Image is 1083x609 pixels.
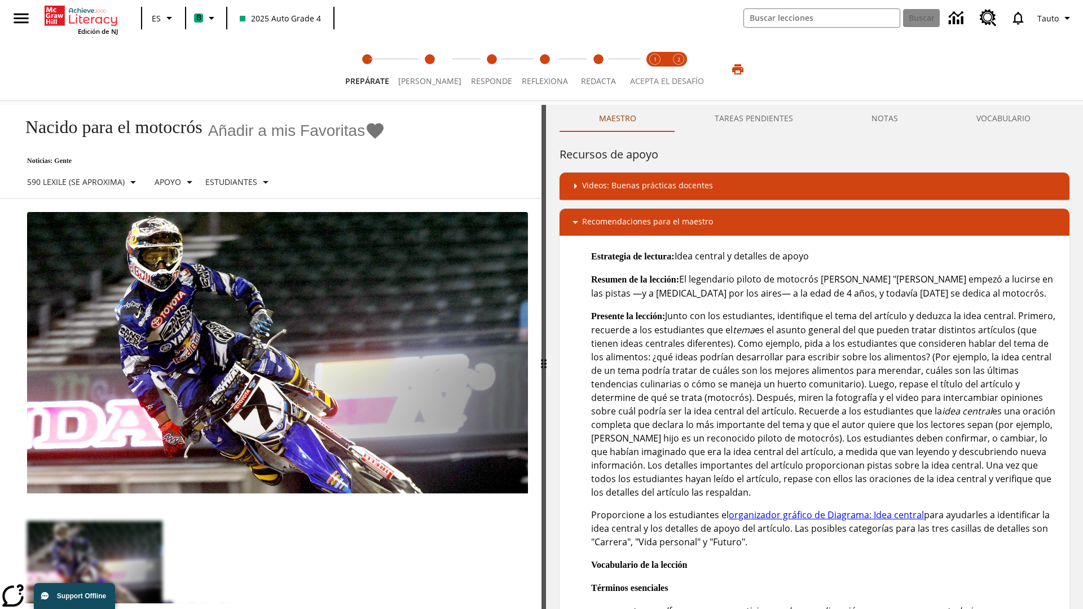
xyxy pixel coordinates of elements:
[560,105,1069,132] div: Instructional Panel Tabs
[1033,8,1078,28] button: Perfil/Configuración
[513,38,577,100] button: Reflexiona step 4 of 5
[591,583,668,593] strong: Términos esenciales
[201,172,277,192] button: Seleccionar estudiante
[5,2,38,35] button: Abrir el menú lateral
[560,173,1069,200] div: Videos: Buenas prácticas docentes
[208,122,366,140] span: Añadir a mis Favoritas
[591,249,1060,263] p: Idea central y detalles de apoyo
[546,105,1083,609] div: activity
[582,179,713,193] p: Videos: Buenas prácticas docentes
[205,176,257,188] p: Estudiantes
[471,76,512,86] span: Responde
[591,275,679,284] strong: Resumen de la lección:
[591,560,688,570] strong: Vocabulario de la lección
[560,209,1069,236] div: Recomendaciones para el maestro
[208,121,386,140] button: Añadir a mis Favoritas - Nacido para el motocrós
[190,8,223,28] button: Boost El color de la clase es verde menta. Cambiar el color de la clase.
[45,3,118,36] div: Portada
[150,172,201,192] button: Tipo de apoyo, Apoyo
[639,38,671,100] button: Acepta el desafío lee step 1 of 2
[720,59,756,80] button: Imprimir
[461,38,522,100] button: Responde step 3 of 5
[14,157,385,165] p: Noticias: Gente
[27,176,125,188] p: 590 Lexile (Se aproxima)
[398,76,461,86] span: [PERSON_NAME]
[27,212,528,494] img: El corredor de motocrós James Stewart vuela por los aires en su motocicleta de montaña
[560,145,1069,164] h6: Recursos de apoyo
[654,56,657,63] text: 1
[152,12,161,24] span: ES
[744,9,900,27] input: Buscar campo
[591,309,1060,499] p: Junto con los estudiantes, identifique el tema del artículo y deduzca la idea central. Primero, r...
[591,508,1060,549] p: Proporcione a los estudiantes el para ayudarles a identificar la idea central y los detalles de a...
[240,12,321,24] span: 2025 Auto Grade 4
[78,27,118,36] span: Edición de NJ
[937,105,1069,132] button: VOCABULARIO
[662,38,695,100] button: Acepta el desafío contesta step 2 of 2
[582,215,713,229] p: Recomendaciones para el maestro
[942,405,992,417] em: idea central
[23,172,144,192] button: Seleccione Lexile, 590 Lexile (Se aproxima)
[522,76,568,86] span: Reflexiona
[1003,3,1033,33] a: Notificaciones
[591,311,665,321] strong: Presente la lección:
[733,324,755,336] em: tema
[973,3,1003,33] a: Centro de recursos, Se abrirá en una pestaña nueva.
[146,8,182,28] button: Lenguaje: ES, Selecciona un idioma
[568,38,628,100] button: Redacta step 5 of 5
[560,105,675,132] button: Maestro
[155,176,181,188] p: Apoyo
[581,76,616,86] span: Redacta
[832,105,937,132] button: NOTAS
[591,272,1060,300] p: El legendario piloto de motocrós [PERSON_NAME] "[PERSON_NAME] empezó a lucirse en las pistas —y a...
[630,76,704,86] span: ACEPTA EL DESAFÍO
[389,38,470,100] button: Lee step 2 of 5
[942,3,973,34] a: Centro de información
[541,105,546,609] div: Pulsa la tecla de intro o la barra espaciadora y luego presiona las flechas de derecha e izquierd...
[1037,12,1059,24] span: Tauto
[677,56,680,63] text: 2
[729,509,924,521] a: organizador gráfico de Diagrama: Idea central
[336,38,398,100] button: Prepárate step 1 of 5
[34,583,115,609] button: Support Offline
[345,76,389,86] span: Prepárate
[675,105,832,132] button: TAREAS PENDIENTES
[196,11,201,25] span: B
[14,117,202,138] h1: Nacido para el motocrós
[57,592,106,600] span: Support Offline
[591,251,675,261] strong: Estrategia de lectura:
